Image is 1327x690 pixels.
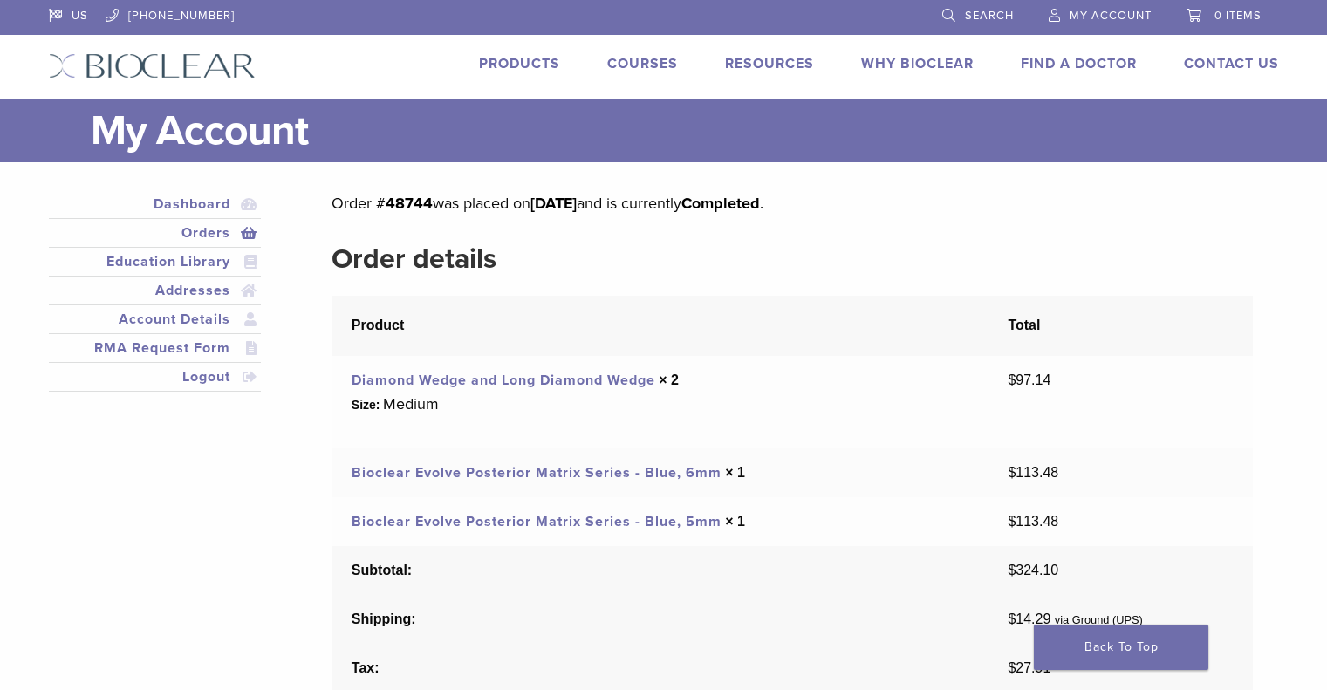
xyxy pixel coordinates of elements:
th: Product [332,296,988,356]
span: $ [1008,514,1016,529]
mark: [DATE] [530,194,577,213]
a: Courses [607,55,678,72]
a: Resources [725,55,814,72]
span: 0 items [1214,9,1262,23]
strong: × 1 [725,465,745,480]
span: 14.29 [1008,611,1050,626]
span: $ [1008,660,1016,675]
span: $ [1008,563,1016,577]
a: Education Library [52,251,258,272]
span: $ [1008,372,1016,387]
p: Order # was placed on and is currently . [332,190,1252,216]
a: Products [479,55,560,72]
a: Why Bioclear [861,55,974,72]
strong: × 2 [659,372,679,387]
a: Contact Us [1184,55,1279,72]
a: RMA Request Form [52,338,258,359]
a: Back To Top [1034,625,1208,670]
h2: Order details [332,238,1252,280]
strong: Size: [352,396,380,414]
a: Addresses [52,280,258,301]
p: Medium [383,391,439,417]
mark: Completed [681,194,760,213]
a: Dashboard [52,194,258,215]
a: Orders [52,222,258,243]
bdi: 113.48 [1008,465,1058,480]
small: via Ground (UPS) [1055,613,1143,626]
strong: × 1 [725,514,745,529]
span: My Account [1070,9,1152,23]
bdi: 113.48 [1008,514,1058,529]
h1: My Account [91,99,1279,162]
th: Total [988,296,1253,356]
a: Account Details [52,309,258,330]
span: $ [1008,465,1016,480]
a: Bioclear Evolve Posterior Matrix Series - Blue, 5mm [352,513,722,530]
a: Find A Doctor [1021,55,1137,72]
a: Diamond Wedge and Long Diamond Wedge [352,372,655,389]
a: Bioclear Evolve Posterior Matrix Series - Blue, 6mm [352,464,722,482]
img: Bioclear [49,53,256,79]
bdi: 97.14 [1008,372,1050,387]
a: Logout [52,366,258,387]
th: Shipping: [332,595,988,644]
span: Search [965,9,1014,23]
mark: 48744 [386,194,433,213]
nav: Account pages [49,190,262,413]
th: Subtotal: [332,546,988,595]
span: 324.10 [1008,563,1058,577]
span: 27.91 [1008,660,1050,675]
span: $ [1008,611,1016,626]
